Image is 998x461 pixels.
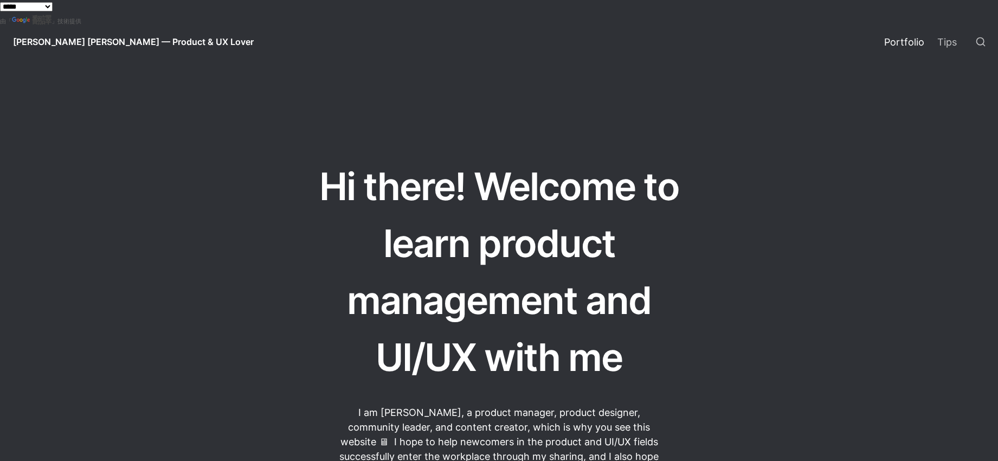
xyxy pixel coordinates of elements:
[13,36,254,47] span: [PERSON_NAME] [PERSON_NAME] — Product & UX Lover
[12,17,32,24] img: Google 翻譯
[878,27,931,57] a: Portfolio
[12,14,51,25] a: 翻譯
[931,27,963,57] a: Tips
[293,157,705,388] h1: Hi there! Welcome to learn product management and UI/UX with me
[4,27,262,57] a: [PERSON_NAME] [PERSON_NAME] — Product & UX Lover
